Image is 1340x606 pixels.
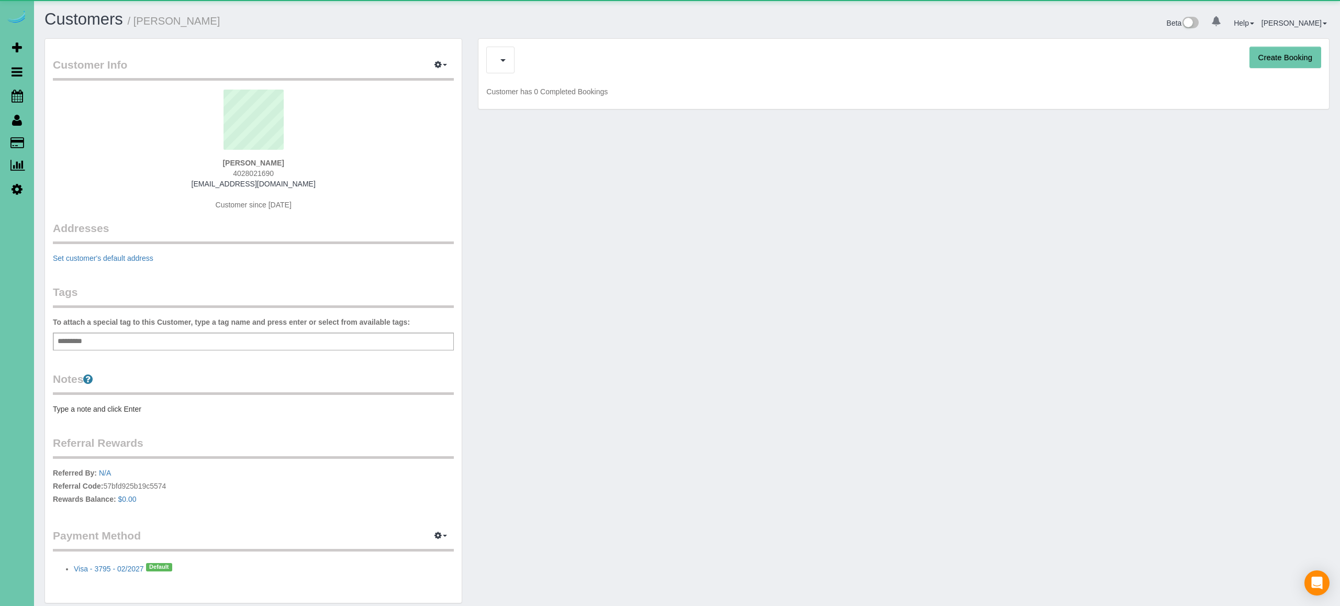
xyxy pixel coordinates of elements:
a: $0.00 [118,495,137,503]
img: Automaid Logo [6,10,27,25]
a: [PERSON_NAME] [1261,19,1327,27]
a: Visa - 3795 - 02/2027 [74,565,144,573]
img: New interface [1181,17,1199,30]
p: Customer has 0 Completed Bookings [486,86,1321,97]
legend: Payment Method [53,528,454,552]
strong: [PERSON_NAME] [222,159,284,167]
small: / [PERSON_NAME] [128,15,220,27]
legend: Customer Info [53,57,454,81]
a: [EMAIL_ADDRESS][DOMAIN_NAME] [192,180,316,188]
pre: Type a note and click Enter [53,404,454,414]
legend: Notes [53,371,454,395]
button: Create Booking [1249,47,1321,69]
label: To attach a special tag to this Customer, type a tag name and press enter or select from availabl... [53,317,410,327]
a: Beta [1167,19,1199,27]
p: 57bfd925b19c5574 [53,468,454,507]
span: Customer since [DATE] [216,201,292,209]
div: Open Intercom Messenger [1304,570,1330,596]
a: Set customer's default address [53,254,153,262]
a: N/A [99,469,111,477]
legend: Referral Rewards [53,435,454,459]
span: 4028021690 [233,169,274,178]
label: Referred By: [53,468,97,478]
label: Referral Code: [53,481,103,491]
a: Help [1234,19,1254,27]
a: Customers [44,10,123,28]
legend: Tags [53,284,454,308]
label: Rewards Balance: [53,494,116,504]
span: Default [146,563,172,571]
